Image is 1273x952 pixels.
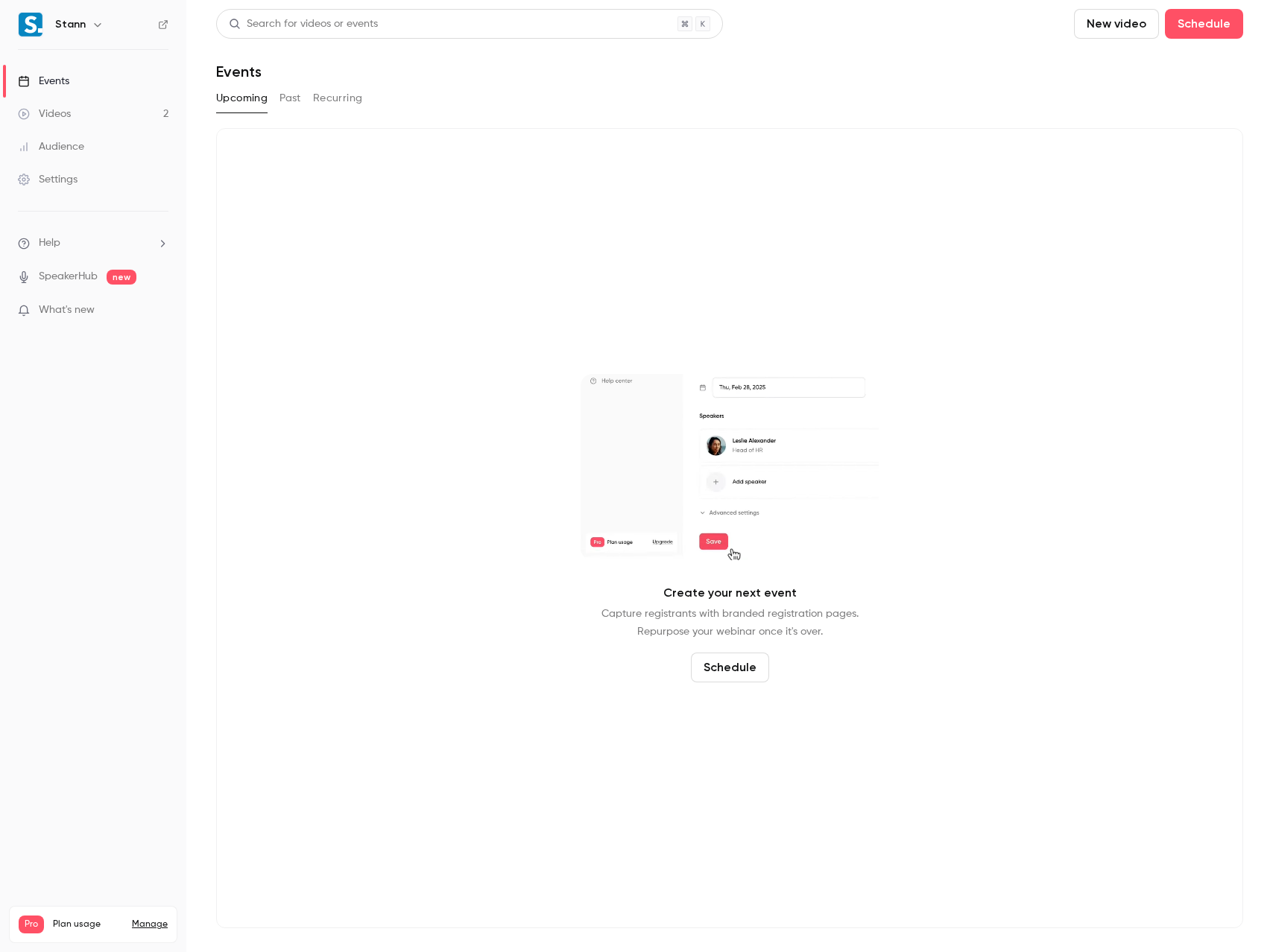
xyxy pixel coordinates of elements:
[18,74,69,89] div: Events
[55,17,86,32] h6: Stann
[18,235,168,251] li: help-dropdown-opener
[107,270,136,285] span: new
[18,107,71,121] div: Videos
[691,653,769,682] button: Schedule
[313,86,363,110] button: Recurring
[663,584,797,602] p: Create your next event
[39,269,98,285] a: SpeakerHub
[229,16,378,32] div: Search for videos or events
[19,915,44,933] span: Pro
[601,605,859,641] p: Capture registrants with branded registration pages. Repurpose your webinar once it's over.
[1165,9,1243,39] button: Schedule
[19,13,42,37] img: Stann
[53,918,123,930] span: Plan usage
[279,86,301,110] button: Past
[132,918,168,930] a: Manage
[39,302,95,318] span: What's new
[151,304,168,317] iframe: Noticeable Trigger
[18,139,84,154] div: Audience
[216,86,268,110] button: Upcoming
[39,235,60,251] span: Help
[216,63,262,80] h1: Events
[1074,9,1159,39] button: New video
[18,172,78,187] div: Settings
